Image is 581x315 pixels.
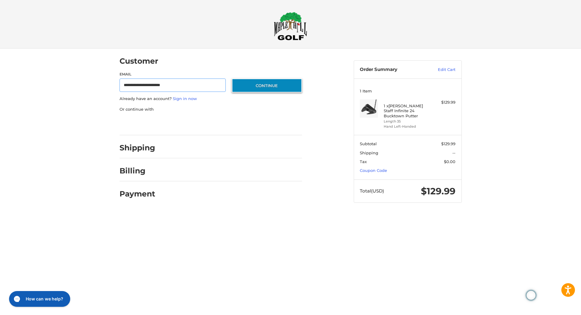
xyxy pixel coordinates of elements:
[444,159,455,164] span: $0.00
[432,99,455,106] div: $129.99
[441,141,455,146] span: $129.99
[232,79,302,92] button: Continue
[120,96,302,102] p: Already have an account?
[360,150,378,155] span: Shipping
[120,189,155,199] h2: Payment
[360,159,367,164] span: Tax
[120,143,155,152] h2: Shipping
[360,188,384,194] span: Total (USD)
[360,89,455,93] h3: 1 Item
[120,166,155,176] h2: Billing
[169,118,214,129] iframe: PayPal-paylater
[452,150,455,155] span: --
[117,118,163,129] iframe: PayPal-paypal
[360,141,377,146] span: Subtotal
[360,67,425,73] h3: Order Summary
[384,103,430,118] h4: 1 x [PERSON_NAME] Staff Infinite 24 Bucktown Putter
[6,289,72,309] iframe: Gorgias live chat messenger
[220,118,265,129] iframe: PayPal-venmo
[274,12,307,40] img: Maple Hill Golf
[120,56,158,66] h2: Customer
[531,299,581,315] iframe: Google Customer Reviews
[173,96,197,101] a: Sign in now
[421,186,455,197] span: $129.99
[120,106,302,112] p: Or continue with
[384,119,430,124] li: Length 35
[360,168,387,173] a: Coupon Code
[384,124,430,129] li: Hand Left-Handed
[120,72,226,77] label: Email
[425,67,455,73] a: Edit Cart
